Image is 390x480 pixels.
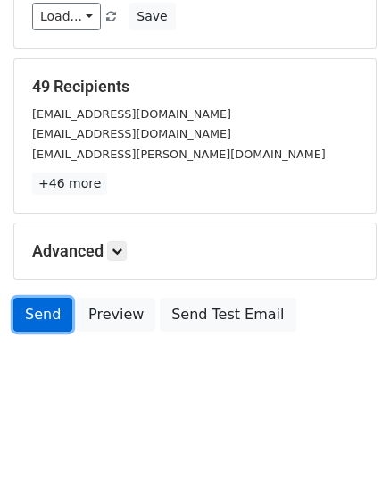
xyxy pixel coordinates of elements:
a: Send Test Email [160,298,295,332]
a: Send [13,298,72,332]
small: [EMAIL_ADDRESS][PERSON_NAME][DOMAIN_NAME] [32,147,326,161]
h5: 49 Recipients [32,77,358,97]
a: +46 more [32,173,107,195]
small: [EMAIL_ADDRESS][DOMAIN_NAME] [32,107,231,121]
iframe: Chat Widget [301,394,390,480]
h5: Advanced [32,241,358,261]
a: Preview [77,298,155,332]
a: Load... [32,3,101,30]
button: Save [129,3,175,30]
small: [EMAIL_ADDRESS][DOMAIN_NAME] [32,127,231,140]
